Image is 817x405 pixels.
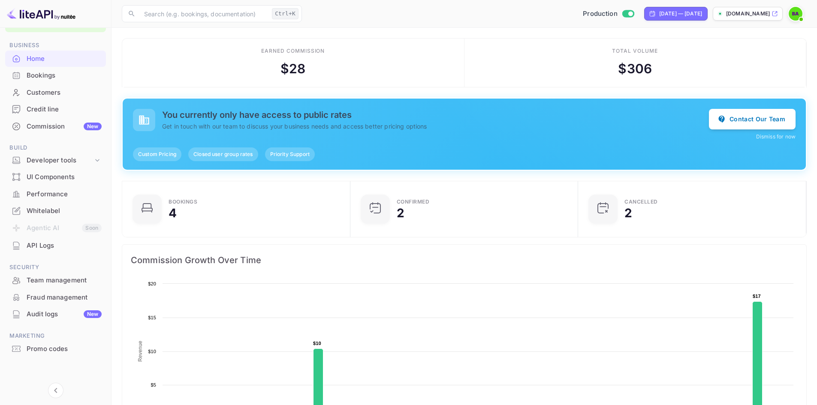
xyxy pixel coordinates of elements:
div: Team management [5,272,106,289]
div: Performance [27,189,102,199]
text: $20 [148,281,156,286]
div: [DATE] — [DATE] [659,10,702,18]
a: Audit logsNew [5,306,106,322]
div: Switch to Sandbox mode [579,9,637,19]
button: Collapse navigation [48,383,63,398]
div: Whitelabel [5,203,106,219]
div: Fraud management [27,293,102,303]
a: Customers [5,84,106,100]
div: New [84,123,102,130]
div: $ 28 [280,59,305,78]
div: Fraud management [5,289,106,306]
span: Build [5,143,106,153]
div: Team management [27,276,102,285]
a: CommissionNew [5,118,106,134]
a: API Logs [5,237,106,253]
div: Commission [27,122,102,132]
text: $5 [151,382,156,387]
div: Audit logsNew [5,306,106,323]
div: Bookings [5,67,106,84]
span: Commission Growth Over Time [131,253,798,267]
div: Whitelabel [27,206,102,216]
button: Contact Our Team [709,109,796,129]
a: Performance [5,186,106,202]
p: Get in touch with our team to discuss your business needs and access better pricing options [162,122,709,131]
h5: You currently only have access to public rates [162,110,709,120]
div: Ctrl+K [272,8,298,19]
text: $17 [753,294,761,299]
a: Team management [5,272,106,288]
span: Closed user group rates [188,150,258,158]
div: API Logs [27,241,102,251]
div: UI Components [5,169,106,186]
text: $10 [148,349,156,354]
div: Credit line [27,105,102,114]
p: [DOMAIN_NAME] [726,10,770,18]
a: UI Components [5,169,106,185]
span: Business [5,41,106,50]
div: Customers [27,88,102,98]
div: Performance [5,186,106,203]
text: Revenue [137,341,143,362]
div: New [84,310,102,318]
text: $10 [313,341,321,346]
div: Developer tools [27,156,93,165]
a: Promo codes [5,341,106,357]
div: 4 [169,207,177,219]
div: Promo codes [5,341,106,357]
button: Dismiss for now [756,133,796,141]
div: Customers [5,84,106,101]
div: Home [27,54,102,64]
span: Custom Pricing [133,150,181,158]
div: Home [5,51,106,67]
a: Fraud management [5,289,106,305]
a: Whitelabel [5,203,106,219]
div: 2 [397,207,404,219]
a: Credit line [5,101,106,117]
div: Credit line [5,101,106,118]
span: Marketing [5,331,106,341]
span: Security [5,263,106,272]
img: BitBook Admin [789,7,802,21]
span: Production [583,9,618,19]
div: CANCELLED [624,199,658,204]
div: Total volume [612,47,658,55]
div: Promo codes [27,344,102,354]
img: LiteAPI logo [7,7,75,21]
div: Developer tools [5,153,106,168]
div: CommissionNew [5,118,106,135]
div: UI Components [27,172,102,182]
input: Search (e.g. bookings, documentation) [139,5,268,22]
div: Confirmed [397,199,430,204]
div: Bookings [169,199,197,204]
text: $15 [148,315,156,320]
div: $ 306 [618,59,652,78]
div: Earned commission [261,47,325,55]
div: Bookings [27,71,102,81]
div: 2 [624,207,632,219]
span: Priority Support [265,150,315,158]
div: Audit logs [27,309,102,319]
a: Home [5,51,106,66]
a: Bookings [5,67,106,83]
